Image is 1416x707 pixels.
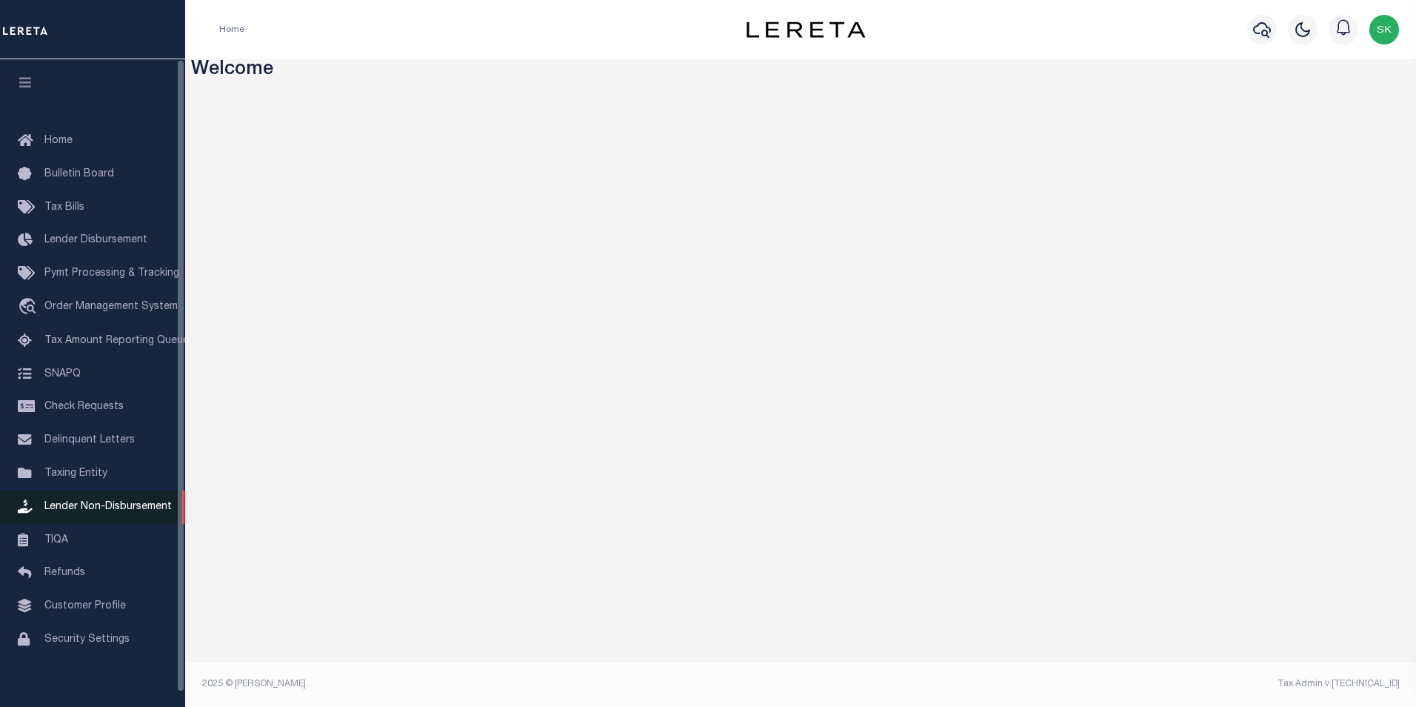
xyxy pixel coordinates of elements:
[44,601,126,611] span: Customer Profile
[44,202,84,213] span: Tax Bills
[191,59,1411,82] h3: Welcome
[219,23,244,36] li: Home
[812,677,1400,691] div: Tax Admin v.[TECHNICAL_ID]
[44,534,68,545] span: TIQA
[44,136,73,146] span: Home
[44,435,135,445] span: Delinquent Letters
[44,302,178,312] span: Order Management System
[44,468,107,479] span: Taxing Entity
[44,502,172,512] span: Lender Non-Disbursement
[44,169,114,179] span: Bulletin Board
[44,568,85,578] span: Refunds
[18,298,41,317] i: travel_explore
[1369,15,1399,44] img: svg+xml;base64,PHN2ZyB4bWxucz0iaHR0cDovL3d3dy53My5vcmcvMjAwMC9zdmciIHBvaW50ZXItZXZlbnRzPSJub25lIi...
[191,677,801,691] div: 2025 © [PERSON_NAME].
[44,268,179,279] span: Pymt Processing & Tracking
[44,336,189,346] span: Tax Amount Reporting Queue
[44,235,147,245] span: Lender Disbursement
[44,402,124,412] span: Check Requests
[44,634,130,645] span: Security Settings
[747,21,865,38] img: logo-dark.svg
[44,368,81,379] span: SNAPQ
